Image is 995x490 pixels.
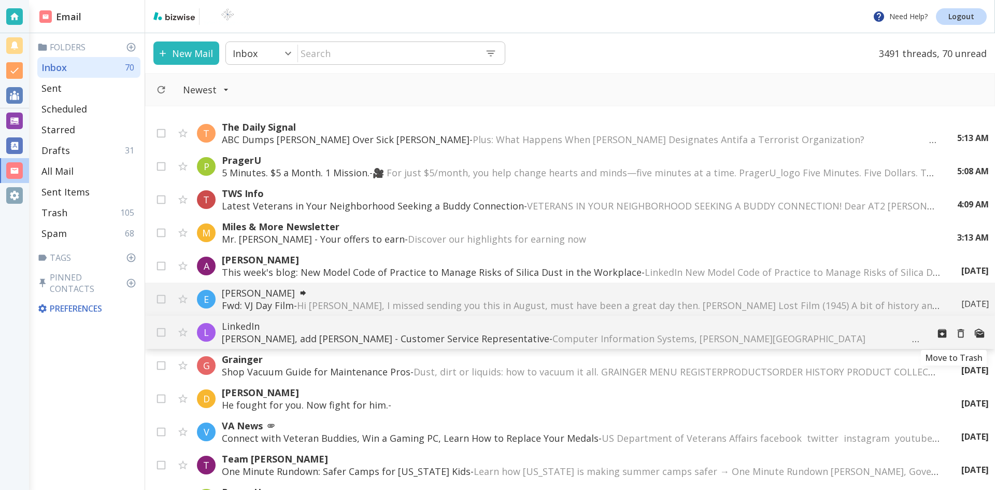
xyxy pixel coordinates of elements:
[391,399,650,411] span: ‌ ‌ ‌ ‌ ‌ ‌ ‌ ‌ ‌ ‌ ‌ ‌ ‌ ‌ ‌ ‌ ‌ ‌ ‌ ‌ ‌ ‌ ‌ ‌ ‌ ‌ ‌ ‌ ‌ ‌ ‌ ‌ ‌ ‌ ‌ ‌ ‌ ‌ ‌ ‌ ‌ ‌ ‌ ‌ ‌ ‌ ‌ ‌ ‌...
[41,165,74,177] p: All Mail
[125,145,138,156] p: 31
[951,324,970,343] button: Move to Trash
[41,206,67,219] p: Trash
[921,350,987,366] div: Move to Trash
[233,47,258,60] p: Inbox
[961,464,989,475] p: [DATE]
[961,365,989,376] p: [DATE]
[936,8,987,25] a: Logout
[222,432,941,444] p: Connect with Veteran Buddies, Win a Gaming PC, Learn How to Replace Your Medals -
[37,272,140,295] p: Pinned Contacts
[222,353,941,366] p: Grainger
[120,207,138,218] p: 105
[35,299,140,318] div: Preferences
[37,181,140,202] div: Sent Items
[41,227,67,240] p: Spam
[37,252,140,263] p: Tags
[37,161,140,181] div: All Mail
[961,298,989,310] p: [DATE]
[222,220,936,233] p: Miles & More Newsletter
[222,233,936,245] p: Mr. [PERSON_NAME] - Your offers to earn -
[873,10,928,23] p: Need Help?
[961,431,989,442] p: [DATE]
[222,287,941,299] p: [PERSON_NAME]
[125,62,138,73] p: 70
[204,8,251,25] img: BioTech International
[173,78,239,101] button: Filter
[39,10,81,24] h2: Email
[222,133,936,146] p: ABC Dumps [PERSON_NAME] Over Sick [PERSON_NAME] -
[222,121,936,133] p: The Daily Signal
[222,266,941,278] p: This week's blog: New Model Code of Practice to Manage Risks of Silica Dust in the Workplace -
[153,12,195,20] img: bizwise
[222,254,941,266] p: [PERSON_NAME]
[222,386,941,399] p: [PERSON_NAME]
[37,119,140,140] div: Starred
[222,453,941,465] p: Team [PERSON_NAME]
[222,399,941,411] p: He fought for you. Now fight for him. -
[37,78,140,99] div: Sent
[948,13,974,20] p: Logout
[37,303,138,314] p: Preferences
[222,166,936,179] p: 5 Minutes. $5 a Month. 1 Mission. -
[37,99,140,119] div: Scheduled
[41,61,67,74] p: Inbox
[202,227,210,239] p: M
[37,140,140,161] div: Drafts31
[222,332,920,345] p: [PERSON_NAME], add [PERSON_NAME] - Customer Service Representative -
[408,233,796,245] span: Discover our highlights for earning now ‌ ‌ ‌ ‌ ‌ ‌ ‌ ‌ ‌ ‌ ‌ ‌ ‌ ‌ ‌ ‌ ‌ ‌ ‌ ‌ ‌ ‌ ‌ ‌ ‌ ‌ ‌ ‌ ‌...
[204,293,209,305] p: E
[125,228,138,239] p: 68
[873,41,987,65] p: 3491 threads, 70 unread
[957,232,989,243] p: 3:13 AM
[222,200,936,212] p: Latest Veterans in Your Neighborhood Seeking a Buddy Connection -
[41,82,62,94] p: Sent
[204,326,209,339] p: L
[222,320,920,332] p: LinkedIn
[203,359,210,372] p: G
[222,187,936,200] p: TWS Info
[933,324,951,343] button: Archive
[222,299,941,312] p: Fwd: VJ Day Film -
[298,43,477,64] input: Search
[222,366,941,378] p: Shop Vacuum Guide for Maintenance Pros -
[204,426,209,438] p: V
[203,393,210,405] p: D
[222,465,941,478] p: One Minute Rundown: Safer Camps for [US_STATE] Kids -
[203,127,209,139] p: T
[37,202,140,223] div: Trash105
[957,199,989,210] p: 4:09 AM
[153,41,219,65] button: New Mail
[222,419,941,432] p: VA News
[39,10,52,23] img: DashboardSidebarEmail.svg
[203,193,209,206] p: T
[152,80,170,99] button: Refresh
[41,123,75,136] p: Starred
[41,186,90,198] p: Sent Items
[203,459,209,471] p: T
[957,165,989,177] p: 5:08 AM
[37,57,140,78] div: Inbox70
[957,132,989,144] p: 5:13 AM
[37,223,140,244] div: Spam68
[41,103,87,115] p: Scheduled
[222,154,936,166] p: PragerU
[970,324,989,343] button: Mark as Unread
[961,398,989,409] p: [DATE]
[204,260,209,272] p: A
[961,265,989,276] p: [DATE]
[204,160,209,173] p: P
[37,41,140,53] p: Folders
[41,144,70,157] p: Drafts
